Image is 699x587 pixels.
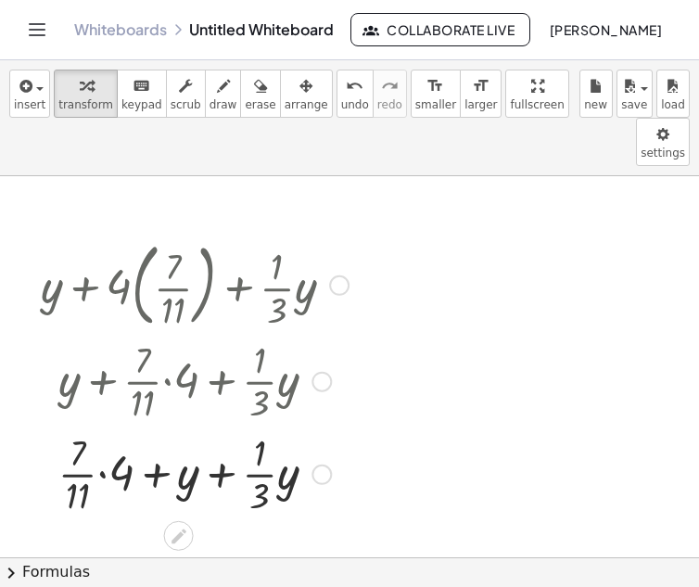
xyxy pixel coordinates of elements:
span: [PERSON_NAME] [549,21,662,38]
span: settings [641,147,685,160]
a: Whiteboards [74,20,167,39]
button: arrange [280,70,333,118]
span: scrub [171,98,201,111]
button: Collaborate Live [350,13,530,46]
button: transform [54,70,118,118]
span: transform [58,98,113,111]
span: fullscreen [510,98,564,111]
button: format_sizelarger [460,70,502,118]
button: save [616,70,653,118]
i: keyboard [133,75,150,97]
span: smaller [415,98,456,111]
span: larger [464,98,497,111]
span: redo [377,98,402,111]
i: format_size [472,75,489,97]
span: erase [245,98,275,111]
div: Edit math [164,521,194,551]
button: [PERSON_NAME] [534,13,677,46]
button: new [579,70,613,118]
button: settings [636,118,690,166]
button: fullscreen [505,70,568,118]
span: new [584,98,607,111]
span: undo [341,98,369,111]
span: insert [14,98,45,111]
button: scrub [166,70,206,118]
span: arrange [285,98,328,111]
span: draw [210,98,237,111]
button: Toggle navigation [22,15,52,45]
button: erase [240,70,280,118]
button: insert [9,70,50,118]
i: redo [381,75,399,97]
button: redoredo [373,70,407,118]
button: load [656,70,690,118]
button: undoundo [337,70,374,118]
button: format_sizesmaller [411,70,461,118]
span: save [621,98,647,111]
i: undo [346,75,363,97]
button: keyboardkeypad [117,70,167,118]
span: load [661,98,685,111]
button: draw [205,70,242,118]
span: keypad [121,98,162,111]
i: format_size [426,75,444,97]
span: Collaborate Live [366,21,515,38]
